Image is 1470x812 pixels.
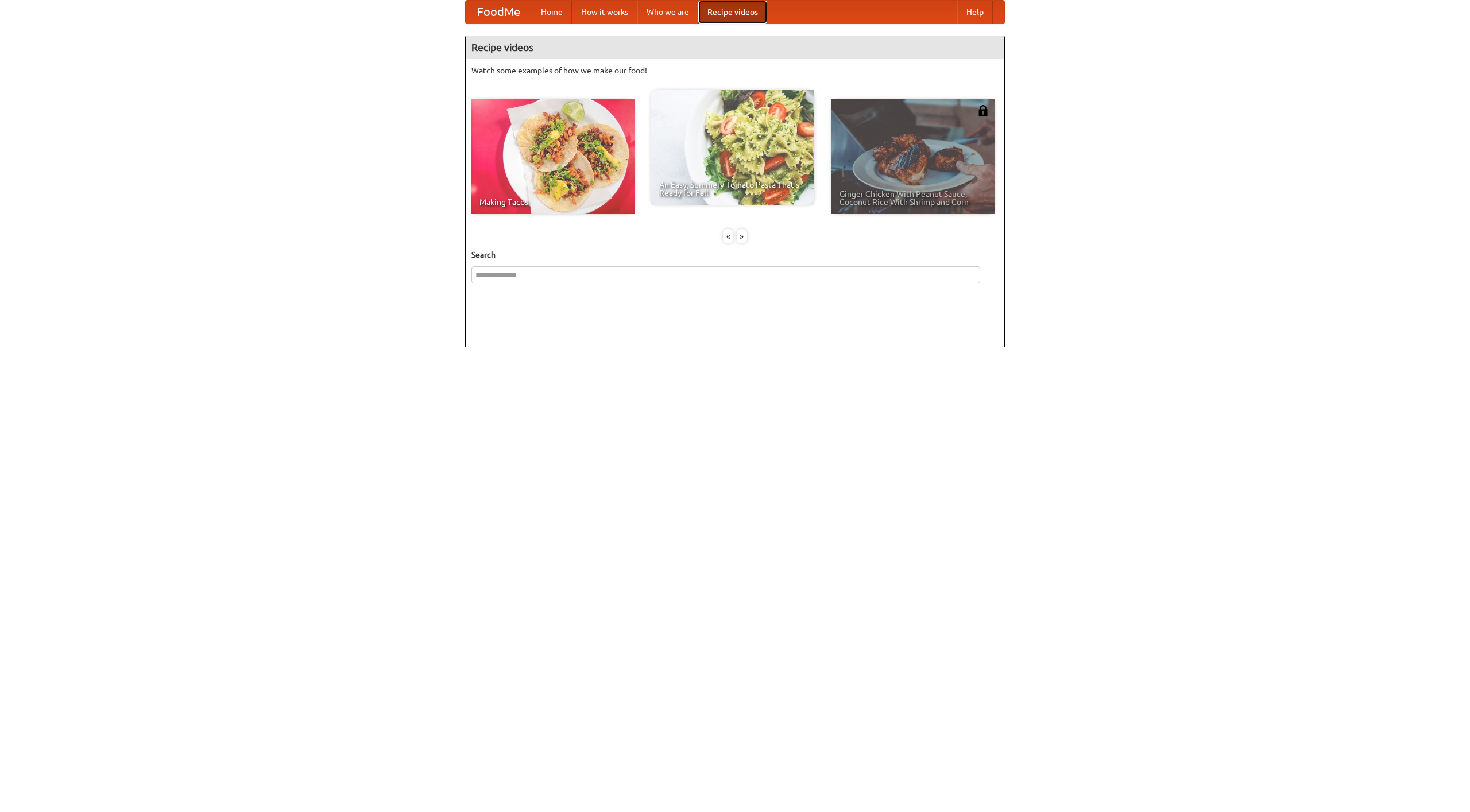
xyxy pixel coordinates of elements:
div: » [737,229,747,243]
span: Making Tacos [479,198,626,206]
a: FoodMe [466,1,532,24]
a: Who we are [637,1,698,24]
h4: Recipe videos [466,36,1004,59]
a: Making Tacos [471,99,635,214]
a: Recipe videos [698,1,767,24]
p: Watch some examples of how we make our food! [471,65,999,76]
a: Help [957,1,993,24]
h5: Search [471,249,999,261]
a: How it works [572,1,637,24]
div: « [723,229,733,243]
img: 483408.png [977,105,989,116]
span: An Easy, Summery Tomato Pasta That's Ready for Fall [659,181,806,197]
a: An Easy, Summery Tomato Pasta That's Ready for Fall [651,90,814,205]
a: Home [532,1,572,24]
